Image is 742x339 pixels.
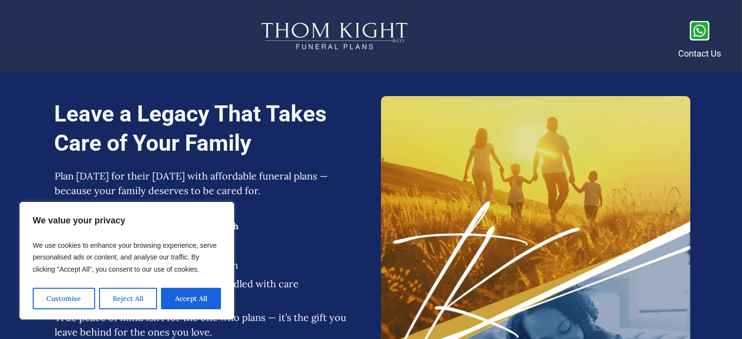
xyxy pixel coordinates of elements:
h1: Leave a Legacy That Takes Care of Your Family [54,100,371,168]
p: We use cookies to enhance your browsing experience, serve personalised ads or content, and analys... [33,237,221,280]
button: Customise [33,288,95,309]
div: We value your privacy [20,202,234,320]
p: Plan [DATE] for their [DATE] with affordable funeral plans — because your family deserves to be c... [55,169,361,208]
button: Reject All [99,288,158,309]
p: Contact Us [678,46,721,61]
button: Accept All [161,288,221,309]
p: We value your privacy [33,212,221,231]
